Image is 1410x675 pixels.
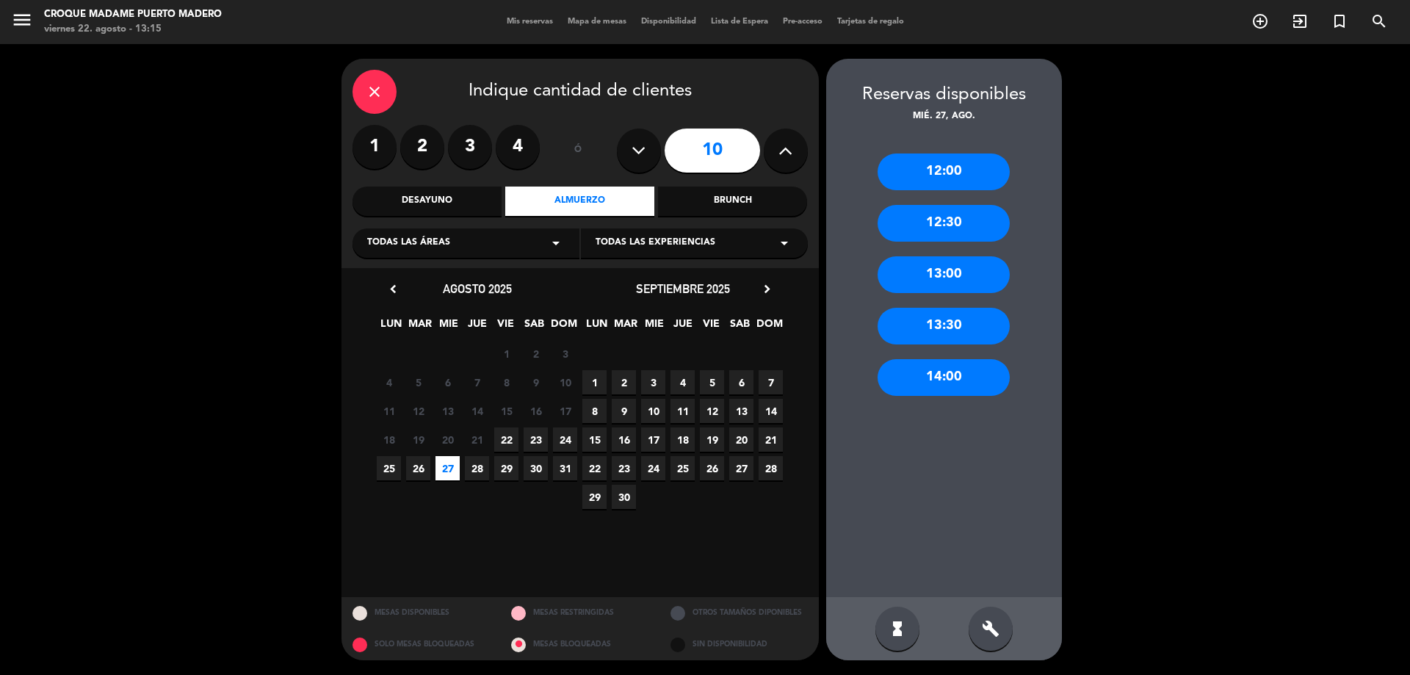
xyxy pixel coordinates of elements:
[436,315,460,339] span: MIE
[494,399,518,423] span: 15
[582,370,607,394] span: 1
[878,359,1010,396] div: 14:00
[775,234,793,252] i: arrow_drop_down
[406,370,430,394] span: 5
[524,399,548,423] span: 16
[448,125,492,169] label: 3
[982,620,999,638] i: build
[547,234,565,252] i: arrow_drop_down
[377,456,401,480] span: 25
[44,22,222,37] div: viernes 22. agosto - 13:15
[352,125,397,169] label: 1
[377,370,401,394] span: 4
[670,399,695,423] span: 11
[379,315,403,339] span: LUN
[465,427,489,452] span: 21
[596,236,715,250] span: Todas las experiencias
[729,427,753,452] span: 20
[641,456,665,480] span: 24
[670,427,695,452] span: 18
[435,399,460,423] span: 13
[582,399,607,423] span: 8
[1331,12,1348,30] i: turned_in_not
[704,18,775,26] span: Lista de Espera
[406,456,430,480] span: 26
[524,370,548,394] span: 9
[670,456,695,480] span: 25
[700,427,724,452] span: 19
[659,597,819,629] div: OTROS TAMAÑOS DIPONIBLES
[636,281,730,296] span: septiembre 2025
[341,629,501,660] div: SOLO MESAS BLOQUEADAS
[524,427,548,452] span: 23
[729,370,753,394] span: 6
[553,427,577,452] span: 24
[612,427,636,452] span: 16
[435,370,460,394] span: 6
[729,456,753,480] span: 27
[499,18,560,26] span: Mis reservas
[366,83,383,101] i: close
[553,456,577,480] span: 31
[700,370,724,394] span: 5
[465,315,489,339] span: JUE
[505,187,654,216] div: Almuerzo
[386,281,401,297] i: chevron_left
[612,399,636,423] span: 9
[878,205,1010,242] div: 12:30
[553,342,577,366] span: 3
[494,456,518,480] span: 29
[496,125,540,169] label: 4
[775,18,830,26] span: Pre-acceso
[582,427,607,452] span: 15
[641,427,665,452] span: 17
[878,308,1010,344] div: 13:30
[500,629,659,660] div: MESAS BLOQUEADAS
[826,109,1062,124] div: mié. 27, ago.
[435,456,460,480] span: 27
[524,342,548,366] span: 2
[728,315,752,339] span: SAB
[759,281,775,297] i: chevron_right
[878,154,1010,190] div: 12:00
[826,81,1062,109] div: Reservas disponibles
[582,485,607,509] span: 29
[553,399,577,423] span: 17
[367,236,450,250] span: Todas las áreas
[1291,12,1309,30] i: exit_to_app
[670,370,695,394] span: 4
[759,370,783,394] span: 7
[435,427,460,452] span: 20
[377,399,401,423] span: 11
[522,315,546,339] span: SAB
[341,597,501,629] div: MESAS DISPONIBLES
[659,629,819,660] div: SIN DISPONIBILIDAD
[553,370,577,394] span: 10
[493,315,518,339] span: VIE
[494,342,518,366] span: 1
[585,315,609,339] span: LUN
[612,485,636,509] span: 30
[759,399,783,423] span: 14
[352,70,808,114] div: Indique cantidad de clientes
[494,427,518,452] span: 22
[1251,12,1269,30] i: add_circle_outline
[352,187,502,216] div: Desayuno
[443,281,512,296] span: agosto 2025
[889,620,906,638] i: hourglass_full
[699,315,723,339] span: VIE
[700,399,724,423] span: 12
[494,370,518,394] span: 8
[551,315,575,339] span: DOM
[700,456,724,480] span: 26
[641,399,665,423] span: 10
[756,315,781,339] span: DOM
[759,427,783,452] span: 21
[729,399,753,423] span: 13
[878,256,1010,293] div: 13:00
[634,18,704,26] span: Disponibilidad
[830,18,911,26] span: Tarjetas de regalo
[377,427,401,452] span: 18
[465,399,489,423] span: 14
[612,370,636,394] span: 2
